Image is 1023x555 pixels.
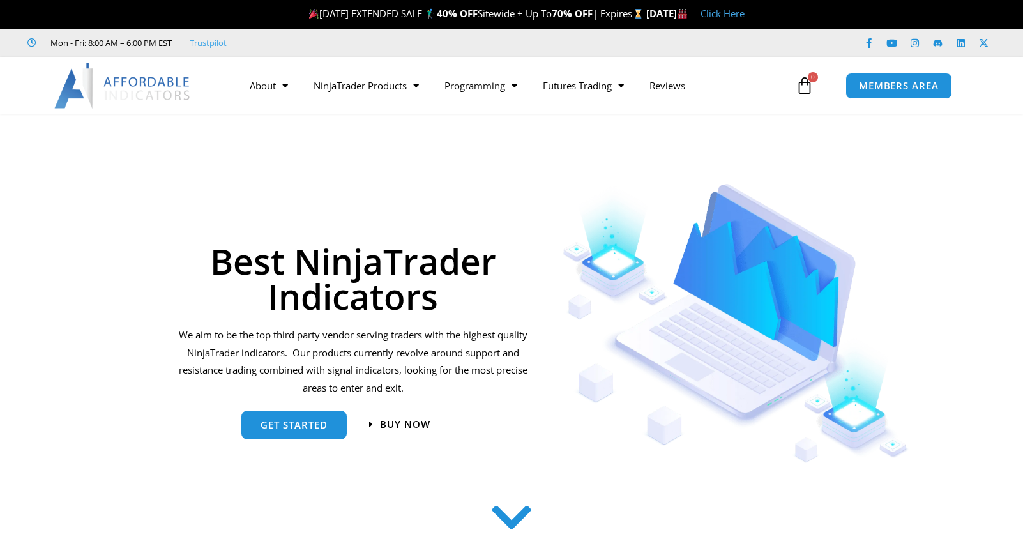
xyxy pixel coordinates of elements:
[437,7,478,20] strong: 40% OFF
[530,71,637,100] a: Futures Trading
[633,9,643,19] img: ⌛
[47,35,172,50] span: Mon - Fri: 8:00 AM – 6:00 PM EST
[808,72,818,82] span: 0
[563,184,909,463] img: Indicators 1 | Affordable Indicators – NinjaTrader
[176,326,529,397] p: We aim to be the top third party vendor serving traders with the highest quality NinjaTrader indi...
[176,243,529,314] h1: Best NinjaTrader Indicators
[646,7,688,20] strong: [DATE]
[701,7,745,20] a: Click Here
[845,73,952,99] a: MEMBERS AREA
[369,420,430,429] a: Buy now
[190,35,227,50] a: Trustpilot
[241,411,347,439] a: get started
[777,67,833,104] a: 0
[552,7,593,20] strong: 70% OFF
[301,71,432,100] a: NinjaTrader Products
[261,420,328,430] span: get started
[237,71,301,100] a: About
[237,71,792,100] nav: Menu
[432,71,530,100] a: Programming
[380,420,430,429] span: Buy now
[678,9,687,19] img: 🏭
[309,9,319,19] img: 🎉
[859,81,939,91] span: MEMBERS AREA
[637,71,698,100] a: Reviews
[306,7,646,20] span: [DATE] EXTENDED SALE 🏌️‍♂️ Sitewide + Up To | Expires
[54,63,192,109] img: LogoAI | Affordable Indicators – NinjaTrader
